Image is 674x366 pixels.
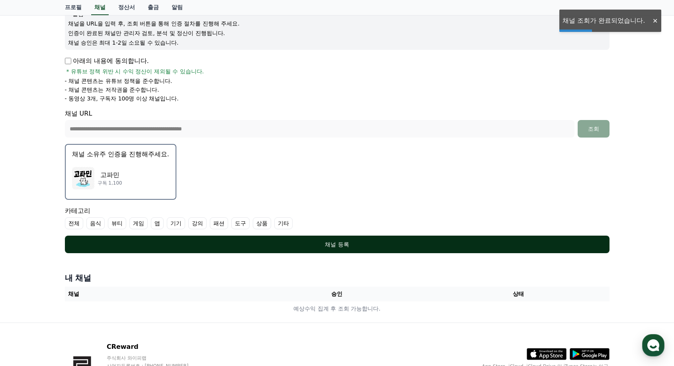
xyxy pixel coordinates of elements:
label: 앱 [151,217,164,229]
th: 상태 [428,287,609,301]
p: 아래의 내용에 동의합니다. [65,56,149,66]
p: 구독 1,100 [98,180,122,186]
p: 채널을 URL을 입력 후, 조회 버튼을 통해 인증 절차를 진행해 주세요. [68,20,606,28]
div: 조회 [581,125,606,133]
span: * 유튜브 정책 위반 시 수익 정산이 제외될 수 있습니다. [66,67,204,75]
label: 뷰티 [108,217,126,229]
p: CReward [107,342,204,352]
a: 설정 [103,253,153,273]
span: 홈 [25,265,30,271]
label: 상품 [253,217,271,229]
div: 채널 등록 [81,240,594,248]
span: 설정 [123,265,133,271]
div: 채널 URL [65,109,610,138]
button: 채널 등록 [65,236,610,253]
p: 주식회사 와이피랩 [107,355,204,361]
p: 인증이 완료된 채널만 관리자 검토, 분석 및 정산이 진행됩니다. [68,29,606,37]
label: 기기 [167,217,185,229]
label: 기타 [274,217,293,229]
label: 패션 [210,217,228,229]
p: 채널 승인은 최대 1-2일 소요될 수 있습니다. [68,39,606,47]
p: - 동영상 3개, 구독자 100명 이상 채널입니다. [65,94,179,102]
span: 대화 [73,265,82,272]
p: - 채널 콘텐츠는 저작권을 준수합니다. [65,86,159,94]
th: 채널 [65,287,246,301]
label: 게임 [129,217,148,229]
p: - 채널 콘텐츠는 유튜브 정책을 준수합니다. [65,77,172,85]
label: 도구 [231,217,250,229]
label: 강의 [188,217,207,229]
label: 음식 [86,217,105,229]
a: 대화 [53,253,103,273]
button: 조회 [578,120,610,138]
th: 승인 [246,287,428,301]
p: 고파민 [98,170,122,180]
img: 고파민 [72,167,94,189]
button: 채널 소유주 인증을 진행해주세요. 고파민 고파민 구독 1,100 [65,144,176,200]
td: 예상수익 집계 후 조회 가능합니다. [65,301,610,316]
div: 카테고리 [65,206,610,229]
label: 전체 [65,217,83,229]
a: 홈 [2,253,53,273]
p: 채널 소유주 인증을 진행해주세요. [72,150,169,159]
h4: 내 채널 [65,272,610,283]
